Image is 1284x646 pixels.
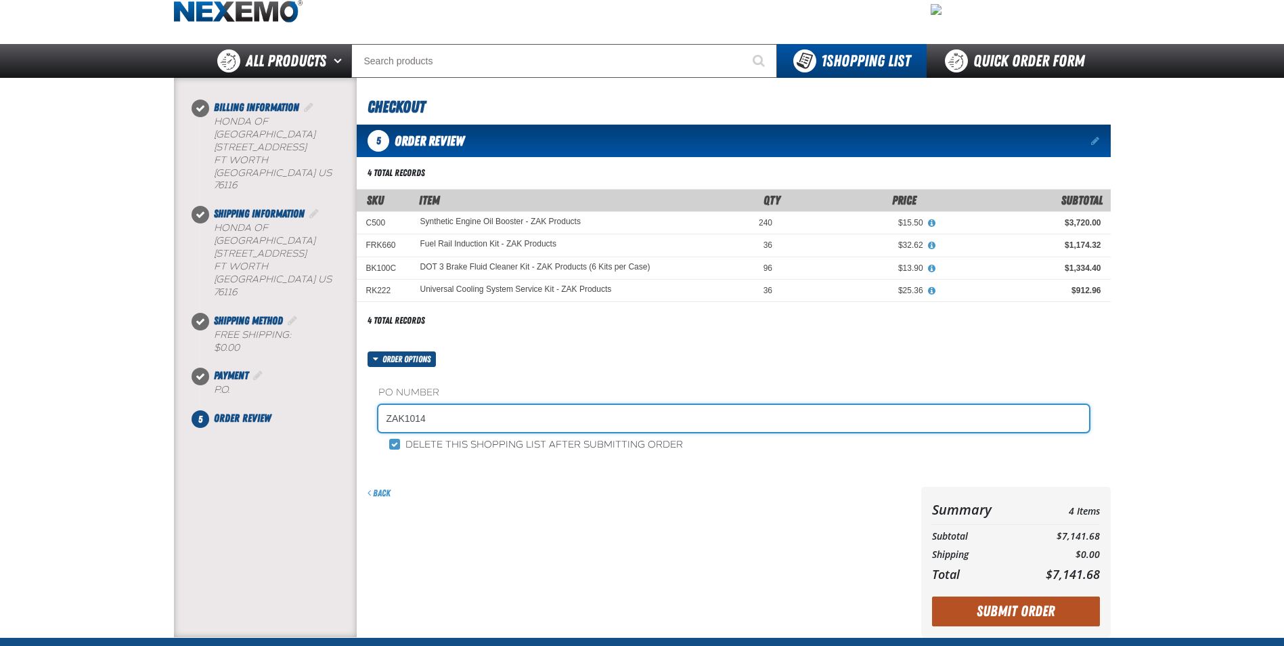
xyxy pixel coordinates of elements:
[759,218,772,228] span: 240
[1091,136,1101,146] a: Edit items
[214,179,237,191] bdo: 76116
[214,286,237,298] bdo: 76116
[389,439,400,450] input: Delete this shopping list after submitting order
[942,285,1101,296] div: $912.96
[420,263,650,272] a: DOT 3 Brake Fluid Cleaner Kit - ZAK Products (6 Kits per Case)
[763,263,772,273] span: 96
[420,285,612,295] a: Universal Cooling System Service Kit - ZAK Products
[214,369,248,382] span: Payment
[200,410,357,427] li: Order Review. Step 5 of 5. Not Completed
[821,51,826,70] strong: 1
[351,44,777,78] input: Search
[1019,546,1099,564] td: $0.00
[763,240,772,250] span: 36
[214,248,307,259] span: [STREET_ADDRESS]
[214,274,315,285] span: [GEOGRAPHIC_DATA]
[1019,498,1099,521] td: 4 Items
[307,207,321,220] a: Edit Shipping Information
[357,279,411,301] td: RK222
[286,314,299,327] a: Edit Shipping Method
[932,498,1020,521] th: Summary
[200,100,357,206] li: Billing Information. Step 1 of 5. Completed
[357,212,411,234] td: C500
[892,193,916,207] span: Price
[791,217,923,228] div: $15.50
[214,261,268,272] span: FT WORTH
[214,329,357,355] div: Free Shipping:
[357,257,411,279] td: BK100C
[942,217,1101,228] div: $3,720.00
[214,412,271,425] span: Order Review
[420,240,556,249] a: Fuel Rail Induction Kit - ZAK Products
[190,100,357,427] nav: Checkout steps. Current step is Order Review. Step 5 of 5
[318,274,332,285] span: US
[368,98,425,116] span: Checkout
[791,240,923,251] div: $32.62
[419,193,440,207] span: Item
[367,193,384,207] a: SKU
[927,44,1110,78] a: Quick Order Form
[942,263,1101,274] div: $1,334.40
[214,154,268,166] span: FT WORTH
[1019,527,1099,546] td: $7,141.68
[420,217,581,227] a: Synthetic Engine Oil Booster - ZAK Products
[302,101,315,114] a: Edit Billing Information
[395,133,464,149] span: Order Review
[214,342,240,353] strong: $0.00
[382,351,436,367] span: Order options
[246,49,326,73] span: All Products
[214,222,315,246] span: Honda of [GEOGRAPHIC_DATA]
[214,142,307,153] span: [STREET_ADDRESS]
[329,44,351,78] button: Open All Products pages
[763,286,772,295] span: 36
[368,130,389,152] span: 5
[368,314,425,327] div: 4 total records
[214,314,283,327] span: Shipping Method
[791,263,923,274] div: $13.90
[932,527,1020,546] th: Subtotal
[214,101,299,114] span: Billing Information
[368,488,391,498] a: Back
[200,313,357,368] li: Shipping Method. Step 3 of 5. Completed
[357,234,411,257] td: FRK660
[389,439,683,452] label: Delete this shopping list after submitting order
[200,206,357,312] li: Shipping Information. Step 2 of 5. Completed
[932,546,1020,564] th: Shipping
[743,44,777,78] button: Start Searching
[931,4,942,15] img: 0913759d47fe0bb872ce56e1ce62d35c.jpeg
[368,351,437,367] button: Order options
[214,384,357,397] div: P.O.
[1046,566,1100,582] span: $7,141.68
[214,207,305,220] span: Shipping Information
[763,193,780,207] span: Qty
[251,369,265,382] a: Edit Payment
[791,285,923,296] div: $25.36
[368,167,425,179] div: 4 total records
[378,387,1089,400] label: PO Number
[777,44,927,78] button: You have 1 Shopping List. Open to view details
[923,240,941,252] button: View All Prices for Fuel Rail Induction Kit - ZAK Products
[200,368,357,410] li: Payment. Step 4 of 5. Completed
[821,51,910,70] span: Shopping List
[214,116,315,140] span: Honda of [GEOGRAPHIC_DATA]
[1061,193,1103,207] span: Subtotal
[923,263,941,275] button: View All Prices for DOT 3 Brake Fluid Cleaner Kit - ZAK Products (6 Kits per Case)
[932,563,1020,585] th: Total
[923,285,941,297] button: View All Prices for Universal Cooling System Service Kit - ZAK Products
[214,167,315,179] span: [GEOGRAPHIC_DATA]
[932,597,1100,626] button: Submit Order
[192,410,209,428] span: 5
[923,217,941,230] button: View All Prices for Synthetic Engine Oil Booster - ZAK Products
[318,167,332,179] span: US
[942,240,1101,251] div: $1,174.32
